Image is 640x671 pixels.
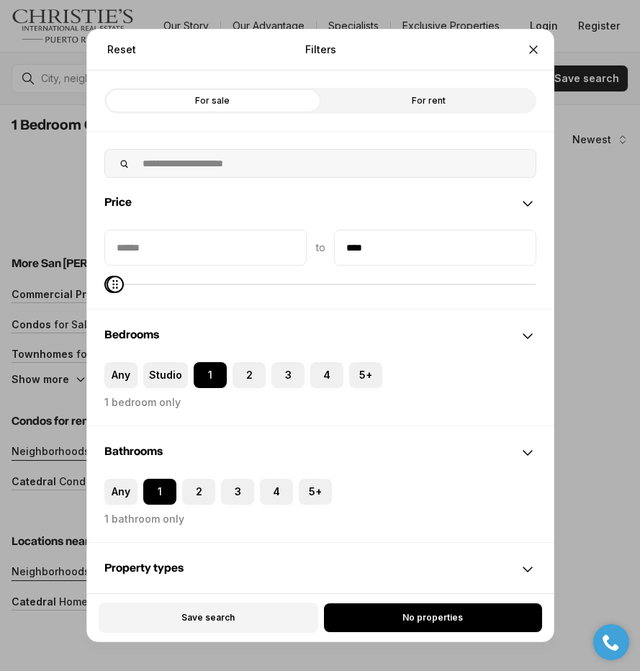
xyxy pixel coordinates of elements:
[271,362,305,388] label: 3
[519,35,548,64] button: Close
[143,479,176,505] label: 1
[104,329,159,341] span: Bedrooms
[87,230,554,309] div: Price
[299,479,332,505] label: 5+
[87,362,554,425] div: Bedrooms
[104,88,320,114] label: For sale
[260,479,293,505] label: 4
[107,44,136,55] span: Reset
[221,479,254,505] label: 3
[104,276,122,293] span: Minimum
[104,197,132,208] span: Price
[104,479,138,505] label: Any
[104,362,138,388] label: Any
[87,427,554,479] div: Bathrooms
[99,35,145,64] button: Reset
[104,446,163,457] span: Bathrooms
[233,362,266,388] label: 2
[99,603,318,633] button: Save search
[87,178,554,230] div: Price
[402,612,463,623] span: No properties
[315,242,325,253] span: to
[182,479,215,505] label: 2
[320,88,536,114] label: For rent
[87,544,554,595] div: Property types
[87,310,554,362] div: Bedrooms
[104,562,184,574] span: Property types
[143,362,188,388] label: Studio
[335,230,536,265] input: priceMax
[310,362,343,388] label: 4
[104,513,184,525] label: 1 bathroom only
[106,276,123,293] span: Maximum
[105,230,306,265] input: priceMin
[323,603,541,632] button: No properties
[104,397,181,408] label: 1 bedroom only
[194,362,227,388] label: 1
[305,44,335,55] p: Filters
[87,479,554,542] div: Bathrooms
[181,612,235,623] span: Save search
[349,362,382,388] label: 5+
